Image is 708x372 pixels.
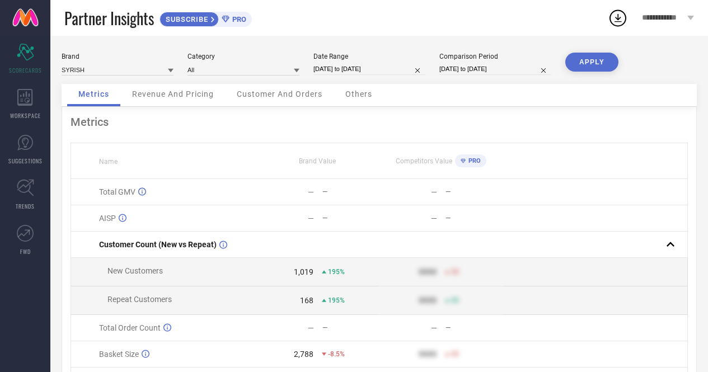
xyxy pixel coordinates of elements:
[160,15,211,23] span: SUBSCRIBE
[446,324,502,332] div: —
[107,295,172,304] span: Repeat Customers
[446,188,502,196] div: —
[78,90,109,98] span: Metrics
[419,267,437,276] div: 9999
[9,66,42,74] span: SCORECARDS
[431,323,437,332] div: —
[396,157,452,165] span: Competitors Value
[345,90,372,98] span: Others
[451,296,459,304] span: 50
[299,157,336,165] span: Brand Value
[431,187,437,196] div: —
[99,350,139,359] span: Basket Size
[99,187,135,196] span: Total GMV
[132,90,214,98] span: Revenue And Pricing
[313,63,425,75] input: Select date range
[451,350,459,358] span: 50
[328,350,345,358] span: -8.5%
[294,350,313,359] div: 2,788
[451,268,459,276] span: 50
[439,63,551,75] input: Select comparison period
[313,53,425,60] div: Date Range
[466,157,481,164] span: PRO
[229,15,246,23] span: PRO
[446,214,502,222] div: —
[160,9,252,27] a: SUBSCRIBEPRO
[16,202,35,210] span: TRENDS
[99,323,161,332] span: Total Order Count
[62,53,174,60] div: Brand
[107,266,163,275] span: New Customers
[308,187,314,196] div: —
[419,350,437,359] div: 9999
[187,53,299,60] div: Category
[439,53,551,60] div: Comparison Period
[308,214,314,223] div: —
[565,53,618,72] button: APPLY
[99,240,217,249] span: Customer Count (New vs Repeat)
[419,296,437,305] div: 9999
[71,115,688,129] div: Metrics
[322,324,379,332] div: —
[294,267,313,276] div: 1,019
[328,296,345,304] span: 195%
[431,214,437,223] div: —
[10,111,41,120] span: WORKSPACE
[20,247,31,256] span: FWD
[64,7,154,30] span: Partner Insights
[99,214,116,223] span: AISP
[322,214,379,222] div: —
[99,158,118,166] span: Name
[237,90,322,98] span: Customer And Orders
[608,8,628,28] div: Open download list
[308,323,314,332] div: —
[8,157,43,165] span: SUGGESTIONS
[300,296,313,305] div: 168
[328,268,345,276] span: 195%
[322,188,379,196] div: —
